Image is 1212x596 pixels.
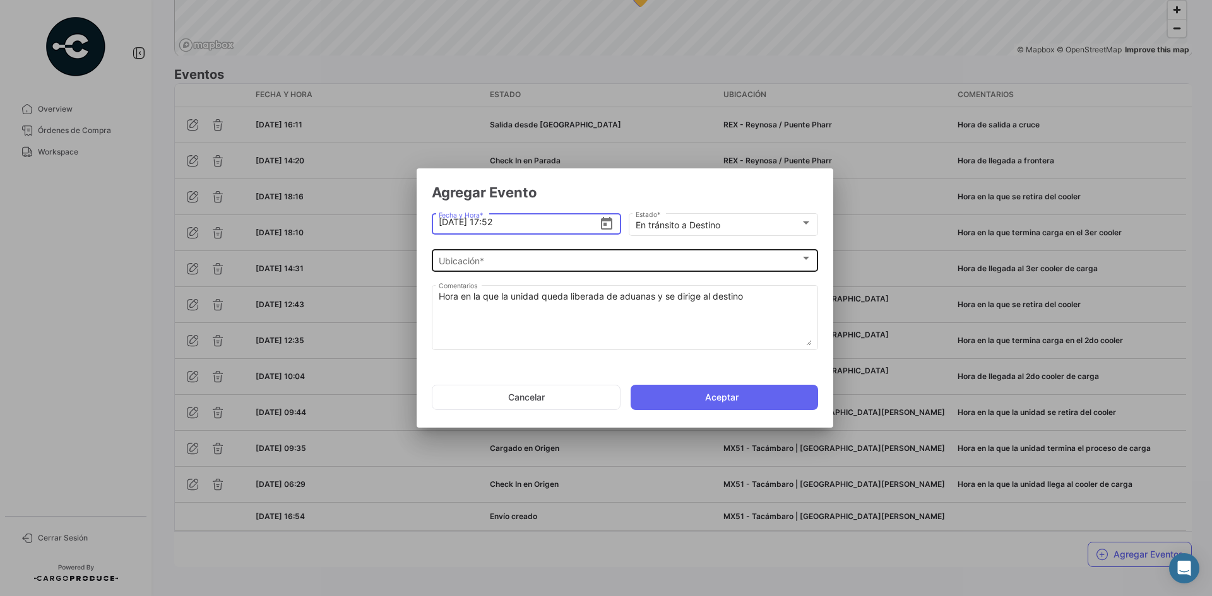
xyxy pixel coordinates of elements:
mat-select-trigger: En tránsito a Destino [636,219,720,230]
input: Seleccionar una fecha [439,200,600,244]
button: Open calendar [599,216,614,230]
button: Cancelar [432,385,621,410]
span: Ubicación * [439,256,800,267]
div: Abrir Intercom Messenger [1169,553,1199,583]
h2: Agregar Evento [432,184,818,201]
button: Aceptar [631,385,818,410]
